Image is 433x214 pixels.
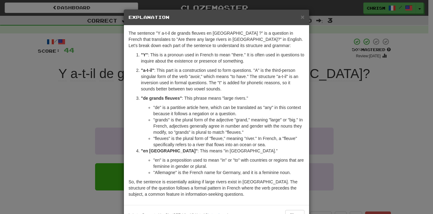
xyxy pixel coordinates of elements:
[141,67,304,92] p: : This part is a construction used to form questions. "A" is the third-person singular form of th...
[153,135,304,148] li: "fleuves" is the plural form of "fleuve," meaning "river." In French, a "fleuve" specifically ref...
[301,14,304,20] button: Close
[141,148,198,153] strong: "en [GEOGRAPHIC_DATA]"
[129,14,304,20] h5: Explanation
[153,157,304,169] li: "en" is a preposition used to mean "in" or "to" with countries or regions that are feminine in ge...
[141,52,304,64] p: : This is a pronoun used in French to mean "there." It is often used in questions to inquire abou...
[141,95,304,101] p: : This phrase means "large rivers."
[129,30,304,49] p: The sentence "Y a-t-il de grands fleuves en [GEOGRAPHIC_DATA] ?" is a question in French that tra...
[141,52,148,57] strong: "Y"
[129,179,304,197] p: So, the sentence is essentially asking if large rivers exist in [GEOGRAPHIC_DATA]. The structure ...
[301,13,304,20] span: ×
[153,169,304,176] li: "Allemagne" is the French name for Germany, and it is a feminine noun.
[153,117,304,135] li: "grands" is the plural form of the adjective "grand," meaning "large" or "big." In French, adject...
[141,68,154,73] strong: "a-t-il"
[153,104,304,117] li: "de" is a partitive article here, which can be translated as "any" in this context because it fol...
[141,96,182,101] strong: "de grands fleuves"
[141,148,304,154] p: : This means "in [GEOGRAPHIC_DATA]."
